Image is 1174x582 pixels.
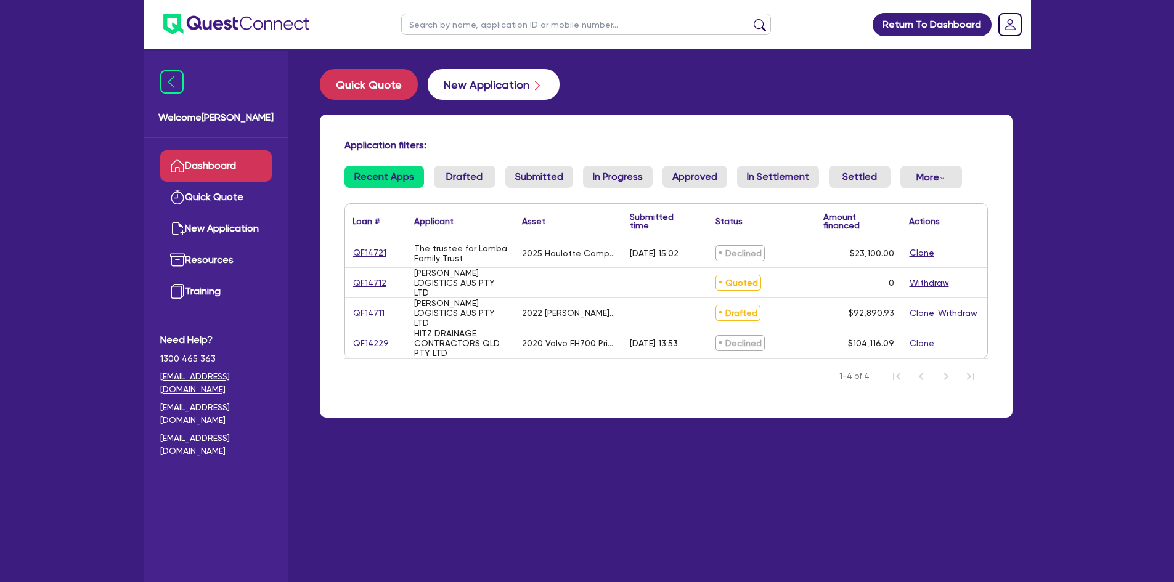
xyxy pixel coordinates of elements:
img: training [170,284,185,299]
img: icon-menu-close [160,70,184,94]
span: Declined [715,245,765,261]
a: Dropdown toggle [994,9,1026,41]
span: Drafted [715,305,760,321]
div: Amount financed [823,212,894,230]
img: quick-quote [170,190,185,204]
a: Approved [662,166,727,188]
span: $104,116.09 [848,338,894,348]
a: Training [160,276,272,307]
button: Dropdown toggle [900,166,962,188]
div: Actions [909,217,940,225]
span: Welcome [PERSON_NAME] [158,110,274,125]
a: [EMAIL_ADDRESS][DOMAIN_NAME] [160,401,272,427]
a: In Progress [583,166,653,188]
input: Search by name, application ID or mobile number... [401,14,771,35]
span: Declined [715,335,765,351]
button: Clone [909,246,935,260]
a: QF14711 [353,306,385,320]
div: Asset [522,217,545,225]
a: Dashboard [160,150,272,182]
a: Return To Dashboard [873,13,992,36]
div: HITZ DRAINAGE CONTRACTORS QLD PTY LTD [414,328,507,358]
span: Quoted [715,275,761,291]
button: New Application [428,69,560,100]
div: [PERSON_NAME] LOGISTICS AUS PTY LTD [414,298,507,328]
div: Submitted time [630,212,690,230]
button: Previous Page [909,364,934,389]
a: In Settlement [737,166,819,188]
div: Loan # [353,217,380,225]
a: QF14229 [353,336,389,350]
img: resources [170,253,185,267]
div: [DATE] 13:53 [630,338,678,348]
a: [EMAIL_ADDRESS][DOMAIN_NAME] [160,432,272,458]
a: Resources [160,245,272,276]
button: Last Page [958,364,983,389]
div: [DATE] 15:02 [630,248,679,258]
button: Quick Quote [320,69,418,100]
h4: Application filters: [344,139,988,151]
a: Drafted [434,166,495,188]
img: quest-connect-logo-blue [163,14,309,34]
span: Need Help? [160,333,272,347]
button: Clone [909,306,935,320]
button: Withdraw [937,306,978,320]
button: Withdraw [909,276,950,290]
div: Applicant [414,217,454,225]
div: Status [715,217,743,225]
span: 1-4 of 4 [839,370,870,382]
span: $92,890.93 [849,308,894,318]
button: Next Page [934,364,958,389]
span: $23,100.00 [850,248,894,258]
a: Recent Apps [344,166,424,188]
img: new-application [170,221,185,236]
a: QF14721 [353,246,387,260]
button: First Page [884,364,909,389]
a: Settled [829,166,891,188]
a: Quick Quote [160,182,272,213]
div: 2025 Haulotte Compact10AE [522,248,615,258]
div: 2022 [PERSON_NAME] TAUTLINER B DROP DECK MEZZ TRIAXLE [522,308,615,318]
div: 0 [889,278,894,288]
a: Quick Quote [320,69,428,100]
a: New Application [160,213,272,245]
a: QF14712 [353,276,387,290]
div: 2020 Volvo FH700 Prime Mover [522,338,615,348]
a: [EMAIL_ADDRESS][DOMAIN_NAME] [160,370,272,396]
div: [PERSON_NAME] LOGISTICS AUS PTY LTD [414,268,507,297]
div: The trustee for Lamba Family Trust [414,243,507,263]
button: Clone [909,336,935,350]
span: 1300 465 363 [160,352,272,365]
a: Submitted [505,166,573,188]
